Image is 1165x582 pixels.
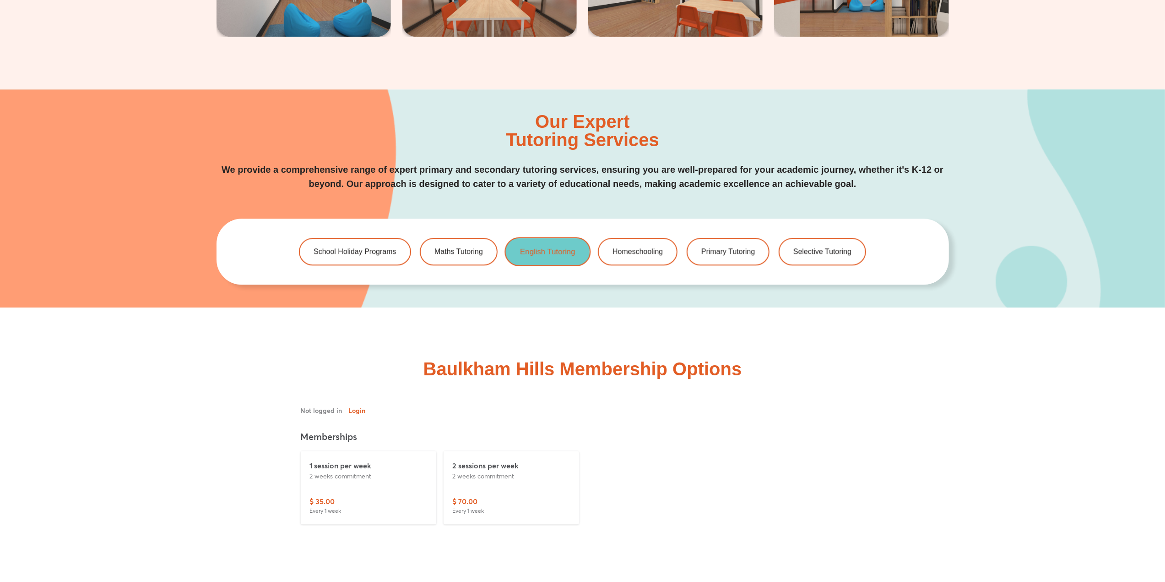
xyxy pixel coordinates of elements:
span: Selective Tutoring [793,248,851,255]
h2: Our Expert Tutoring Services [506,112,659,149]
p: We provide a comprehensive range of expert primary and secondary tutoring services, ensuring you ... [217,163,949,191]
a: Primary Tutoring [687,238,769,265]
span: Homeschooling [612,248,663,255]
a: Selective Tutoring [779,238,866,265]
a: Homeschooling [598,238,677,265]
a: English Tutoring [504,237,591,266]
iframe: Chat Widget [1013,478,1165,582]
span: Maths Tutoring [434,248,483,255]
span: English Tutoring [520,247,575,255]
h2: Baulkham Hills Membership Options [423,360,742,378]
a: Maths Tutoring [420,238,498,265]
a: School Holiday Programs [299,238,411,265]
span: Primary Tutoring [701,248,755,255]
span: School Holiday Programs [314,248,396,255]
